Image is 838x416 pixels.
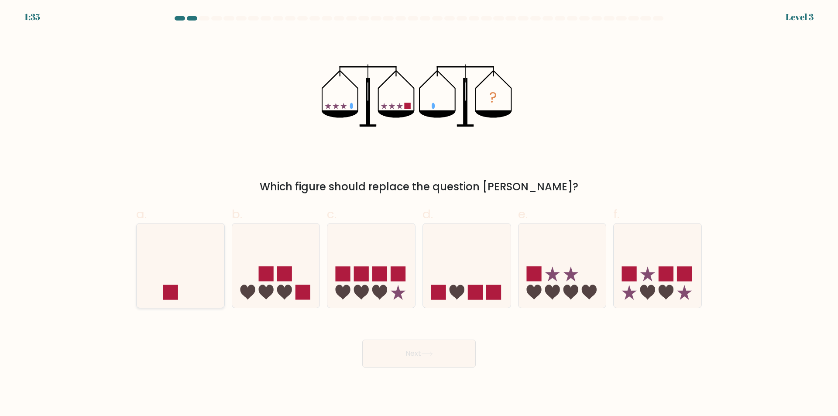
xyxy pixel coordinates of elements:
[362,340,476,368] button: Next
[136,206,147,223] span: a.
[327,206,337,223] span: c.
[232,206,242,223] span: b.
[24,10,40,24] div: 1:35
[613,206,619,223] span: f.
[490,88,498,108] tspan: ?
[422,206,433,223] span: d.
[786,10,814,24] div: Level 3
[518,206,528,223] span: e.
[141,179,697,195] div: Which figure should replace the question [PERSON_NAME]?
